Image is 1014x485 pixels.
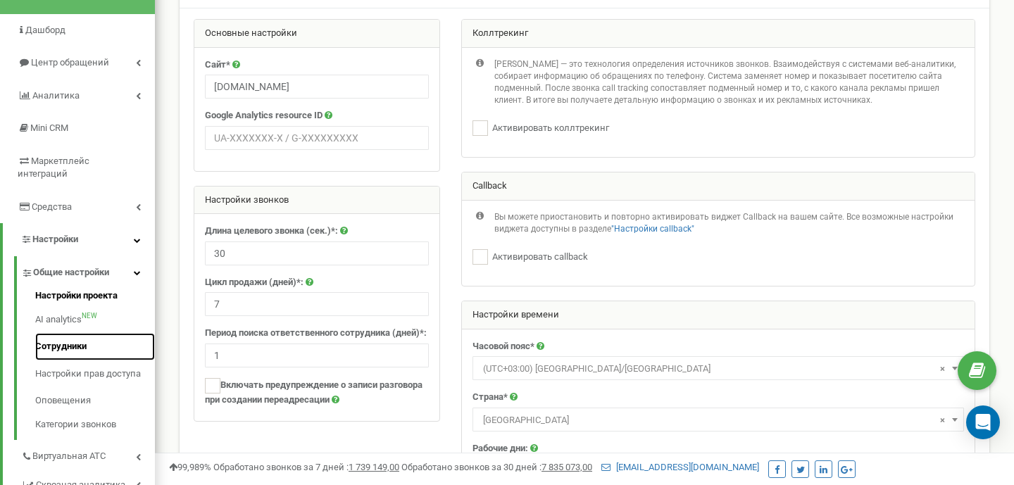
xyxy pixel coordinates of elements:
p: [PERSON_NAME] — это технология определения источников звонков. Взаимодействуя с системами веб-ана... [494,58,964,107]
div: Настройки времени [462,301,975,329]
span: 99,989% [169,462,211,472]
u: 1 739 149,00 [349,462,399,472]
div: Callback [462,172,975,201]
a: "Настройки callback" [611,224,694,234]
label: Сайт* [205,58,230,72]
span: Mini CRM [30,122,68,133]
span: Виртуальная АТС [32,450,106,463]
a: Общие настройки [21,256,155,285]
span: Центр обращений [31,57,109,68]
div: Open Intercom Messenger [966,405,1000,439]
p: Вы можете приостановить и повторно активировать виджет Callback на вашем сайте. Все возможные нас... [494,211,964,235]
label: Цикл продажи (дней)*: [205,276,303,289]
label: Активировать callback [488,251,588,264]
span: Маркетплейс интеграций [18,156,89,179]
div: Коллтрекинг [462,20,975,48]
span: × [940,359,945,379]
a: Виртуальная АТС [21,440,155,469]
label: Рабочие дни: [472,442,528,455]
a: Настройки проекта [35,289,155,306]
span: (UTC+03:00) Europe/Kiev [472,356,964,380]
u: 7 835 073,00 [542,462,592,472]
label: Google Analytics resource ID [205,109,323,122]
a: Категории звонков [35,415,155,432]
a: AI analyticsNEW [35,306,155,334]
label: Включать предупреждение о записи разговора при создании переадресации [205,378,429,407]
span: (UTC+03:00) Europe/Kiev [477,359,959,379]
span: Обработано звонков за 30 дней : [401,462,592,472]
input: UA-XXXXXXX-X / G-XXXXXXXXX [205,126,429,150]
a: Настройки прав доступа [35,360,155,388]
label: Часовой пояс* [472,340,534,353]
span: × [940,410,945,430]
a: Сотрудники [35,333,155,360]
label: Период поиска ответственного сотрудника (дней)*: [205,327,427,340]
a: [EMAIL_ADDRESS][DOMAIN_NAME] [601,462,759,472]
label: Активировать коллтрекинг [488,122,609,135]
span: Дашборд [25,25,65,35]
span: Украина [472,408,964,432]
label: Длина целевого звонка (сек.)*: [205,225,338,238]
div: Основные настройки [194,20,439,48]
a: Настройки [3,223,155,256]
input: example.com [205,75,429,99]
span: Обработано звонков за 7 дней : [213,462,399,472]
span: Средства [32,201,72,212]
div: Настройки звонков [194,187,439,215]
span: Общие настройки [33,266,109,279]
span: Аналитика [32,90,80,101]
span: Настройки [32,234,78,244]
a: Оповещения [35,387,155,415]
label: Страна* [472,391,508,404]
span: Украина [477,410,959,430]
